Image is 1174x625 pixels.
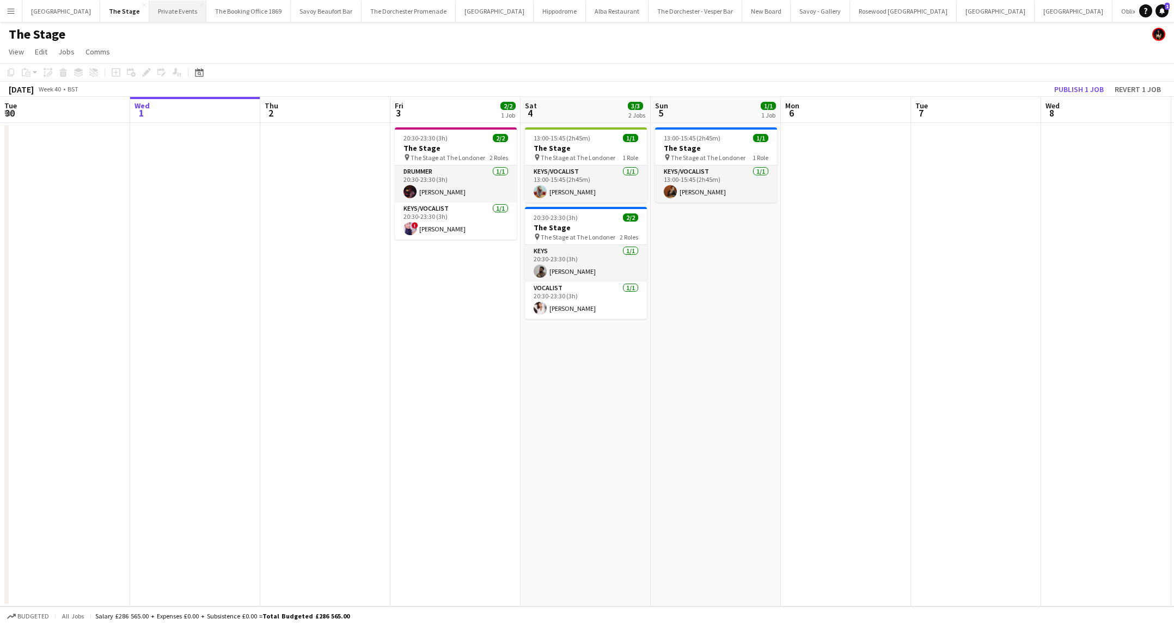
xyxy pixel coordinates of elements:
div: BST [68,85,78,93]
span: 1/1 [761,102,776,110]
app-card-role: Vocalist1/120:30-23:30 (3h)[PERSON_NAME] [525,282,647,319]
app-card-role: Keys/Vocalist1/113:00-15:45 (2h45m)[PERSON_NAME] [655,166,777,203]
button: Revert 1 job [1110,82,1165,96]
span: 30 [3,107,17,119]
button: Publish 1 job [1050,82,1108,96]
span: 6 [784,107,799,119]
span: The Stage at The Londoner [671,154,745,162]
span: 1 [1165,3,1170,10]
span: Sat [525,101,537,111]
span: Budgeted [17,612,49,620]
app-card-role: Keys1/120:30-23:30 (3h)[PERSON_NAME] [525,245,647,282]
a: Comms [81,45,114,59]
button: Hippodrome [534,1,586,22]
button: The Booking Office 1869 [206,1,291,22]
div: 1 Job [761,111,775,119]
span: Tue [915,101,928,111]
span: 2/2 [493,134,508,142]
div: Salary £286 565.00 + Expenses £0.00 + Subsistence £0.00 = [95,612,350,620]
button: Alba Restaurant [586,1,649,22]
span: 5 [653,107,668,119]
span: 4 [523,107,537,119]
a: Edit [30,45,52,59]
span: 7 [914,107,928,119]
button: Budgeted [5,610,51,622]
span: 2 [263,107,278,119]
button: [GEOGRAPHIC_DATA] [456,1,534,22]
span: ! [412,222,418,229]
button: Oblix [1112,1,1145,22]
button: New Board [742,1,791,22]
span: 2 Roles [490,154,508,162]
span: Week 40 [36,85,63,93]
h3: The Stage [525,143,647,153]
app-card-role: Keys/Vocalist1/120:30-23:30 (3h)![PERSON_NAME] [395,203,517,240]
button: [GEOGRAPHIC_DATA] [957,1,1035,22]
span: The Stage at The Londoner [541,233,615,241]
app-job-card: 20:30-23:30 (3h)2/2The Stage The Stage at The Londoner2 RolesKeys1/120:30-23:30 (3h)[PERSON_NAME]... [525,207,647,319]
span: 20:30-23:30 (3h) [534,213,578,222]
app-job-card: 20:30-23:30 (3h)2/2The Stage The Stage at The Londoner2 RolesDrummer1/120:30-23:30 (3h)[PERSON_NA... [395,127,517,240]
h3: The Stage [525,223,647,232]
span: 1 Role [753,154,768,162]
span: 20:30-23:30 (3h) [403,134,448,142]
span: The Stage at The Londoner [541,154,615,162]
span: 13:00-15:45 (2h45m) [534,134,590,142]
span: Wed [134,101,150,111]
span: Jobs [58,47,75,57]
button: [GEOGRAPHIC_DATA] [22,1,100,22]
span: 1 Role [622,154,638,162]
button: Savoy - Gallery [791,1,850,22]
app-job-card: 13:00-15:45 (2h45m)1/1The Stage The Stage at The Londoner1 RoleKeys/Vocalist1/113:00-15:45 (2h45m... [525,127,647,203]
a: View [4,45,28,59]
span: Fri [395,101,403,111]
div: [DATE] [9,84,34,95]
span: 2/2 [623,213,638,222]
button: The Stage [100,1,149,22]
span: 1/1 [753,134,768,142]
span: Mon [785,101,799,111]
app-card-role: Keys/Vocalist1/113:00-15:45 (2h45m)[PERSON_NAME] [525,166,647,203]
span: Comms [85,47,110,57]
span: View [9,47,24,57]
span: Total Budgeted £286 565.00 [262,612,350,620]
app-job-card: 13:00-15:45 (2h45m)1/1The Stage The Stage at The Londoner1 RoleKeys/Vocalist1/113:00-15:45 (2h45m... [655,127,777,203]
app-user-avatar: Helena Debono [1152,28,1165,41]
button: [GEOGRAPHIC_DATA] [1035,1,1112,22]
span: All jobs [60,612,86,620]
a: Jobs [54,45,79,59]
a: 1 [1155,4,1169,17]
button: Rosewood [GEOGRAPHIC_DATA] [850,1,957,22]
span: Wed [1045,101,1060,111]
span: Thu [265,101,278,111]
span: 3/3 [628,102,643,110]
span: 13:00-15:45 (2h45m) [664,134,720,142]
div: 1 Job [501,111,515,119]
button: Savoy Beaufort Bar [291,1,362,22]
app-card-role: Drummer1/120:30-23:30 (3h)[PERSON_NAME] [395,166,517,203]
span: Edit [35,47,47,57]
span: 2/2 [500,102,516,110]
span: Tue [4,101,17,111]
button: Private Events [149,1,206,22]
div: 2 Jobs [628,111,645,119]
span: The Stage at The Londoner [411,154,485,162]
h3: The Stage [395,143,517,153]
span: 3 [393,107,403,119]
span: 1 [133,107,150,119]
button: The Dorchester - Vesper Bar [649,1,742,22]
span: Sun [655,101,668,111]
h3: The Stage [655,143,777,153]
button: The Dorchester Promenade [362,1,456,22]
span: 2 Roles [620,233,638,241]
span: 8 [1044,107,1060,119]
span: 1/1 [623,134,638,142]
h1: The Stage [9,26,65,42]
